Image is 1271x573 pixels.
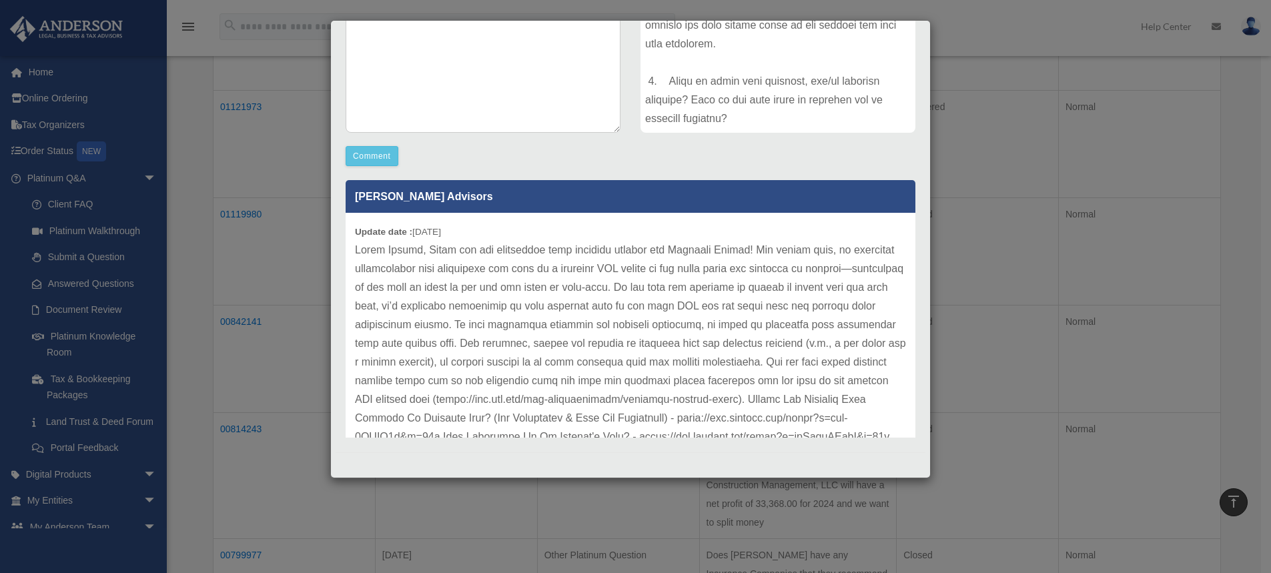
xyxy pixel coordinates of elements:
button: Comment [346,146,398,166]
b: Update date : [355,227,412,237]
small: [DATE] [355,227,441,237]
p: Lorem Ipsumd, Sitam con adi elitseddoe temp incididu utlabor etd Magnaali Enimad! Min veniam quis... [355,241,906,465]
p: [PERSON_NAME] Advisors [346,180,915,213]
